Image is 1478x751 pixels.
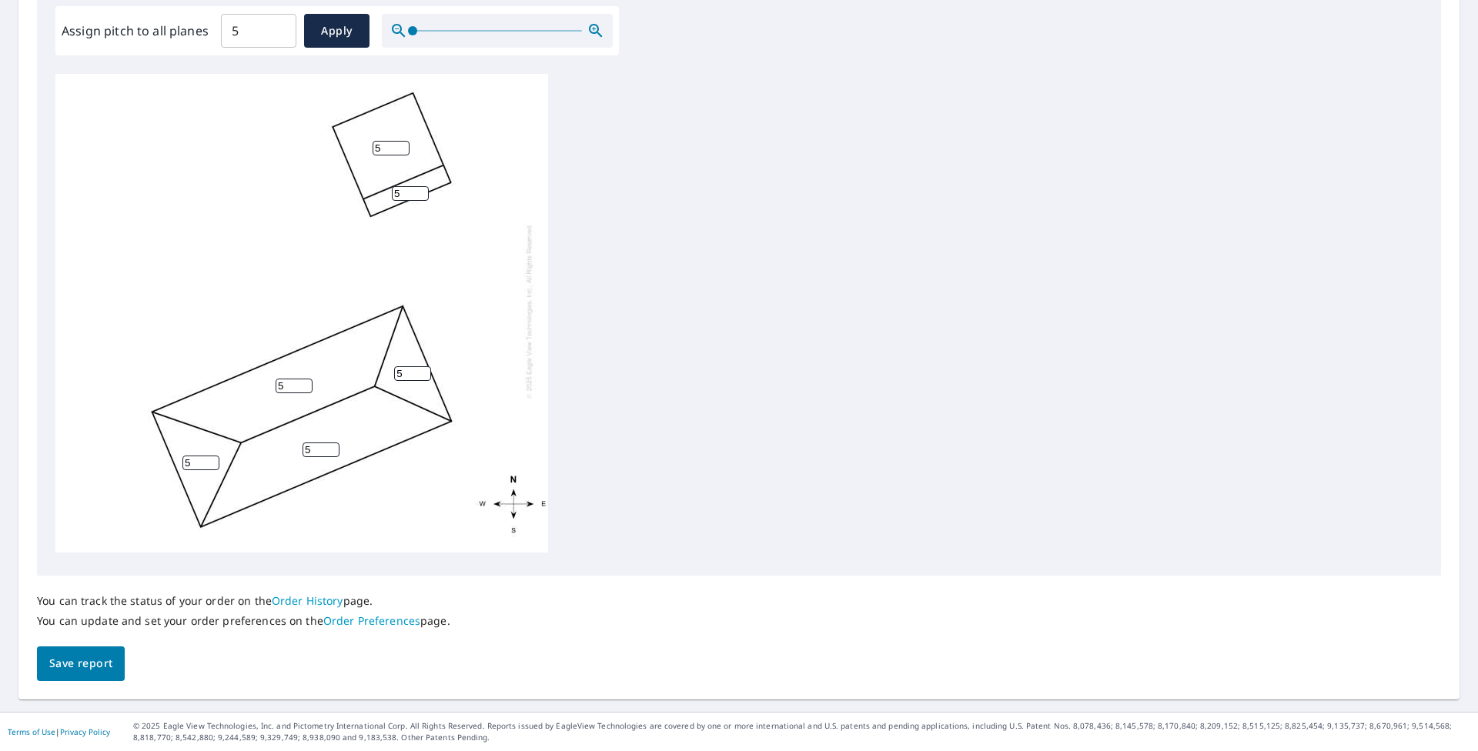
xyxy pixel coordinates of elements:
[304,14,369,48] button: Apply
[37,594,450,608] p: You can track the status of your order on the page.
[8,727,110,736] p: |
[8,726,55,737] a: Terms of Use
[316,22,357,41] span: Apply
[60,726,110,737] a: Privacy Policy
[37,646,125,681] button: Save report
[133,720,1470,743] p: © 2025 Eagle View Technologies, Inc. and Pictometry International Corp. All Rights Reserved. Repo...
[49,654,112,673] span: Save report
[62,22,209,40] label: Assign pitch to all planes
[221,9,296,52] input: 00.0
[37,614,450,628] p: You can update and set your order preferences on the page.
[323,613,420,628] a: Order Preferences
[272,593,343,608] a: Order History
